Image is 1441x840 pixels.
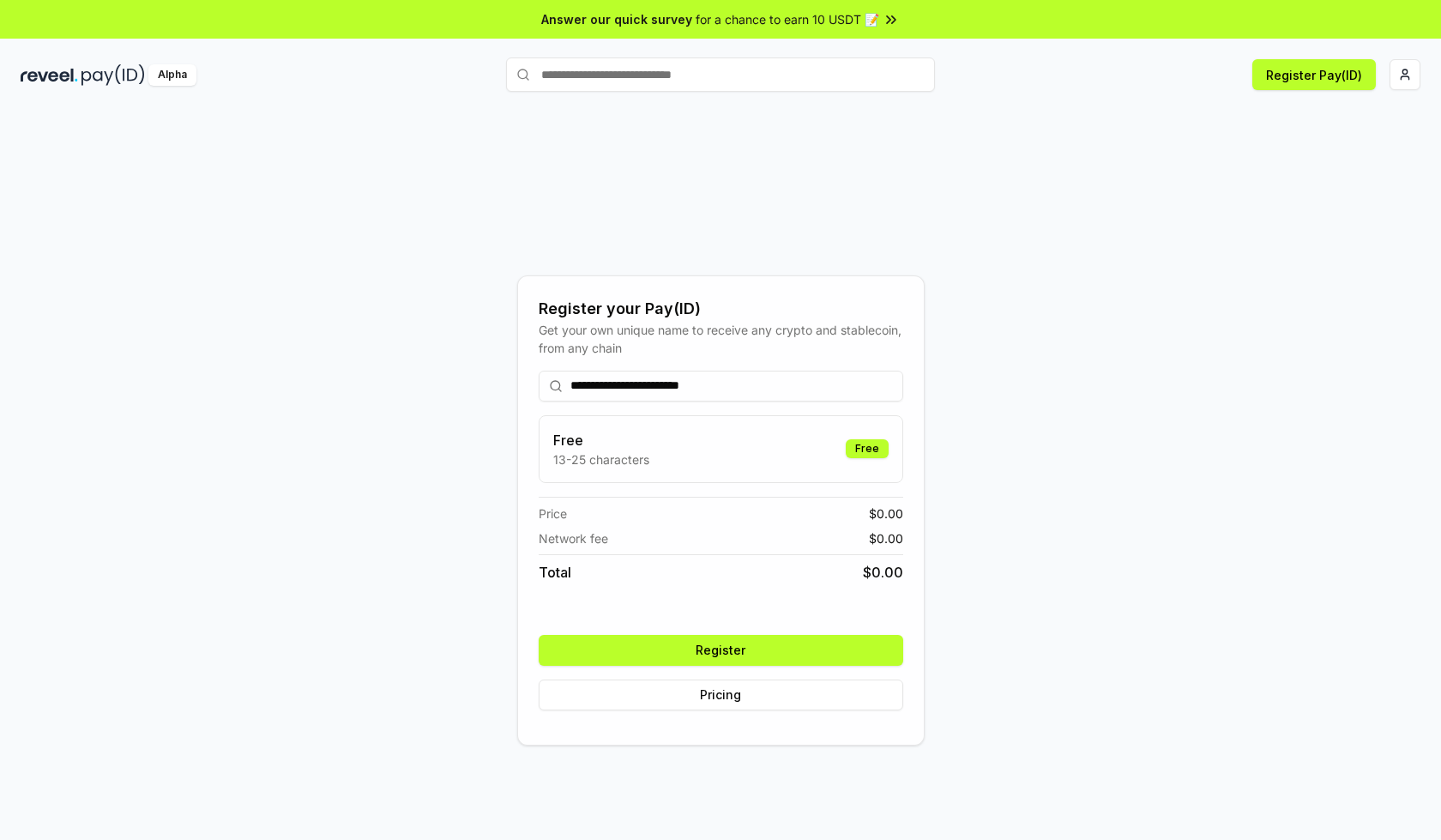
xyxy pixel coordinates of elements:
span: for a chance to earn 10 USDT 📝 [696,10,879,28]
p: 13-25 characters [553,450,649,468]
span: $ 0.00 [863,562,903,583]
span: Price [539,505,567,523]
div: Get your own unique name to receive any crypto and stablecoin, from any chain [539,321,903,357]
button: Register [539,635,903,666]
span: $ 0.00 [869,529,903,547]
h3: Free [553,430,649,450]
span: $ 0.00 [869,505,903,523]
span: Total [539,562,571,583]
div: Free [846,439,889,458]
div: Alpha [148,64,196,86]
span: Network fee [539,529,608,547]
img: pay_id [81,64,145,86]
span: Answer our quick survey [541,10,692,28]
button: Register Pay(ID) [1252,59,1376,90]
img: reveel_dark [21,64,78,86]
div: Register your Pay(ID) [539,297,903,321]
button: Pricing [539,680,903,710]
